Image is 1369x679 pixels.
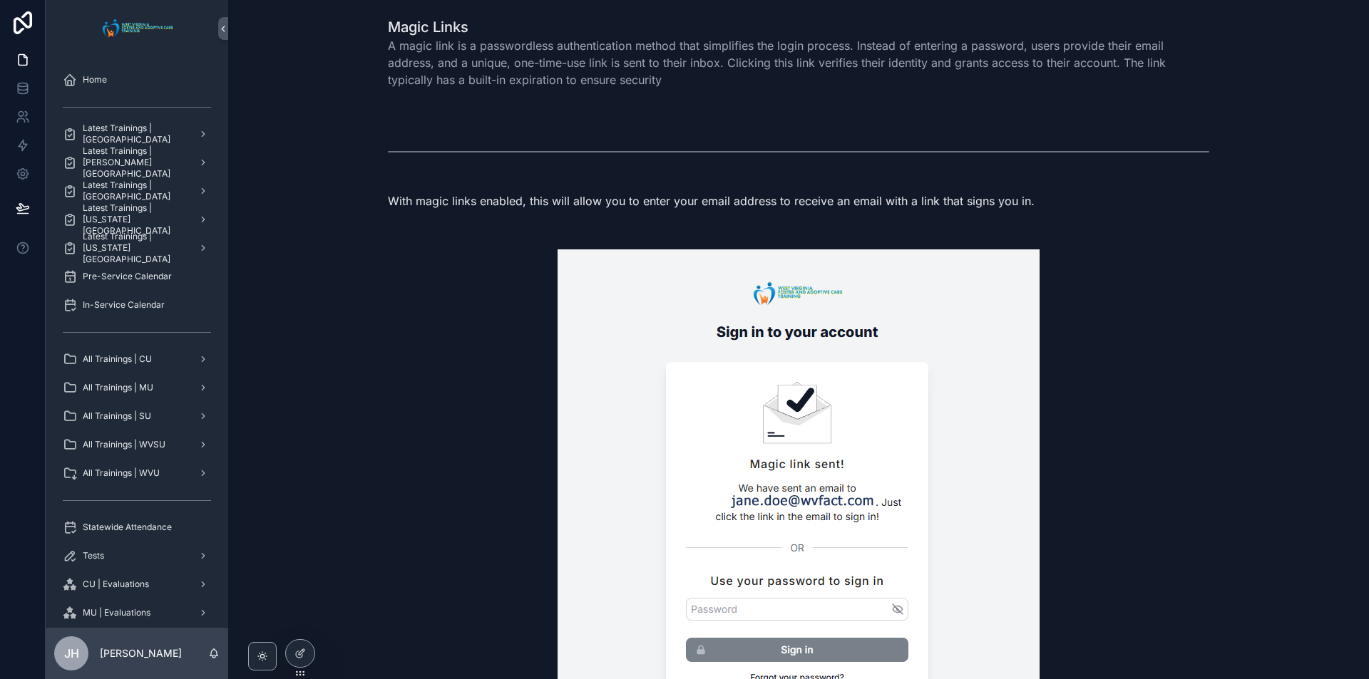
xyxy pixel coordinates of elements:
span: MU | Evaluations [83,607,150,618]
span: All Trainings | MU [83,382,153,393]
a: All Trainings | MU [54,375,220,400]
a: In-Service Calendar [54,292,220,318]
span: CU | Evaluations [83,579,149,590]
span: Tests [83,550,104,561]
a: Latest Trainings | [GEOGRAPHIC_DATA] [54,121,220,147]
a: Tests [54,543,220,569]
a: Latest Trainings | [US_STATE][GEOGRAPHIC_DATA] [54,235,220,261]
span: Latest Trainings | [PERSON_NAME][GEOGRAPHIC_DATA] [83,145,187,180]
span: Home [83,74,107,85]
a: All Trainings | WVU [54,460,220,486]
span: In-Service Calendar [83,299,165,311]
span: All Trainings | CU [83,353,152,365]
span: All Trainings | WVU [83,467,160,479]
span: With magic links enabled, this will allow you to enter your email address to receive an email wit... [388,194,1035,208]
a: Statewide Attendance [54,514,220,540]
span: Pre-Service Calendar [83,271,172,282]
img: App logo [98,17,176,40]
a: All Trainings | CU [54,346,220,372]
a: All Trainings | WVSU [54,432,220,457]
span: Latest Trainings | [US_STATE][GEOGRAPHIC_DATA] [83,202,187,237]
a: Home [54,67,220,93]
a: MU | Evaluations [54,600,220,626]
a: Latest Trainings | [PERSON_NAME][GEOGRAPHIC_DATA] [54,150,220,175]
span: Latest Trainings | [GEOGRAPHIC_DATA] [83,180,187,202]
div: scrollable content [46,57,228,628]
span: Latest Trainings | [US_STATE][GEOGRAPHIC_DATA] [83,231,187,265]
span: JH [64,645,79,662]
span: Statewide Attendance [83,522,172,533]
p: [PERSON_NAME] [100,646,182,660]
span: A magic link is a passwordless authentication method that simplifies the login process. Instead o... [388,37,1209,88]
a: Latest Trainings | [US_STATE][GEOGRAPHIC_DATA] [54,207,220,232]
span: Latest Trainings | [GEOGRAPHIC_DATA] [83,123,187,145]
span: All Trainings | SU [83,410,151,422]
span: All Trainings | WVSU [83,439,165,450]
a: Latest Trainings | [GEOGRAPHIC_DATA] [54,178,220,204]
a: Pre-Service Calendar [54,264,220,289]
a: All Trainings | SU [54,403,220,429]
h1: Magic Links [388,17,1209,37]
a: CU | Evaluations [54,571,220,597]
